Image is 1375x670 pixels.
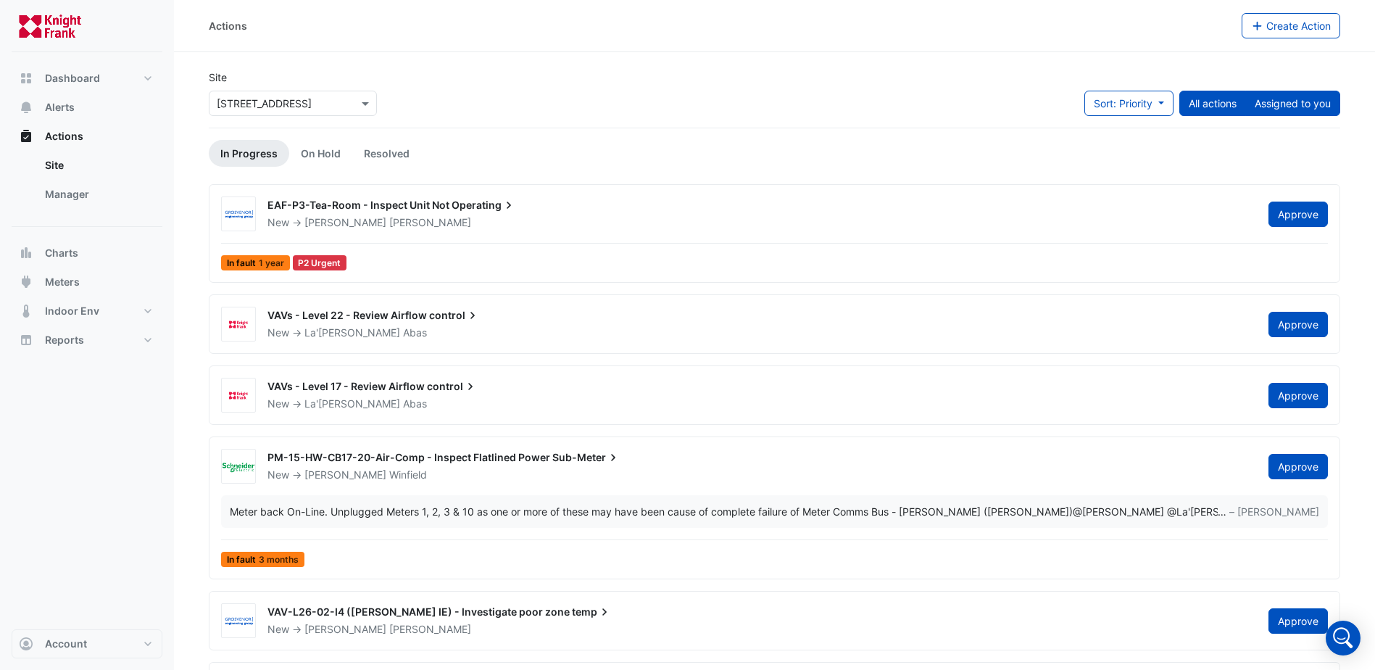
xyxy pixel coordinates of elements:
button: All actions [1179,91,1246,116]
span: Approve [1278,389,1318,402]
div: Meter back On-Line. Unplugged Meters 1, 2, 3 & 10 as one or more of these may have been cause of ... [230,504,1218,519]
div: Actions [12,151,162,215]
img: Knight Frank PAG [222,318,255,332]
button: Approve [1268,608,1328,634]
button: Approve [1268,312,1328,337]
span: EAF-P3-Tea-Room - Inspect Unit Not [267,199,449,211]
div: … [230,504,1319,519]
a: In Progress [209,140,289,167]
span: [PERSON_NAME] [304,216,386,228]
span: lakeisha.abas@au.knightfrank.com [Knight Frank PAG] [1167,505,1272,518]
span: – [PERSON_NAME] [1229,504,1319,519]
button: Dashboard [12,64,162,93]
span: Alerts [45,100,75,115]
span: 3 months [259,555,299,564]
span: VAVs - Level 17 - Review Airflow [267,380,425,392]
a: Resolved [352,140,421,167]
button: Assigned to you [1245,91,1340,116]
span: Reports [45,333,84,347]
span: Winfield [389,468,427,482]
a: On Hold [289,140,352,167]
span: In fault [221,552,304,567]
span: New [267,468,289,481]
a: Manager [33,180,162,209]
span: La'[PERSON_NAME] [304,326,400,339]
span: New [267,216,289,228]
app-icon: Actions [19,129,33,144]
span: PM-15-HW-CB17-20-Air-Comp - Inspect Flatlined Power [267,451,550,463]
span: control [429,308,480,323]
span: [PERSON_NAME] [389,622,471,637]
span: -> [292,468,302,481]
span: Sub-Meter [552,450,620,465]
button: Reports [12,326,162,355]
button: Charts [12,239,162,268]
span: michael.andrawes@se.com [Schneider Electric] [1073,505,1164,518]
img: Grosvenor Engineering [222,207,255,222]
span: VAVs - Level 22 - Review Airflow [267,309,427,321]
div: Actions [209,18,247,33]
button: Meters [12,268,162,297]
span: temp [572,605,612,619]
span: Actions [45,129,83,144]
span: Account [45,637,87,651]
div: P2 Urgent [293,255,347,270]
span: In fault [221,255,290,270]
span: Abas [403,326,427,340]
app-icon: Meters [19,275,33,289]
span: Create Action [1266,20,1331,32]
button: Approve [1268,383,1328,408]
span: [PERSON_NAME] [304,468,386,481]
button: Create Action [1242,13,1341,38]
div: Open Intercom Messenger [1326,621,1361,655]
span: Approve [1278,615,1318,627]
button: Approve [1268,202,1328,227]
span: New [267,623,289,635]
span: Sort: Priority [1094,97,1152,109]
span: Approve [1278,460,1318,473]
span: control [427,379,478,394]
button: Sort: Priority [1084,91,1173,116]
span: Approve [1278,208,1318,220]
span: Approve [1278,318,1318,331]
span: -> [292,216,302,228]
button: Alerts [12,93,162,122]
button: Indoor Env [12,297,162,326]
img: Schneider Electric [222,460,255,474]
span: -> [292,397,302,410]
app-icon: Reports [19,333,33,347]
app-icon: Alerts [19,100,33,115]
a: Site [33,151,162,180]
span: [PERSON_NAME] [304,623,386,635]
span: New [267,326,289,339]
label: Site [209,70,227,85]
img: Knight Frank PAG [222,389,255,403]
span: New [267,397,289,410]
span: [PERSON_NAME] [389,215,471,230]
span: Dashboard [45,71,100,86]
span: Meters [45,275,80,289]
span: VAV-L26-02-I4 ([PERSON_NAME] IE) - Investigate poor zone [267,605,570,618]
img: Grosvenor Engineering [222,614,255,629]
button: Actions [12,122,162,151]
button: Approve [1268,454,1328,479]
img: Company Logo [17,12,83,41]
span: Abas [403,397,427,411]
span: -> [292,623,302,635]
button: Account [12,629,162,658]
span: Charts [45,246,78,260]
app-icon: Indoor Env [19,304,33,318]
span: Indoor Env [45,304,99,318]
span: -> [292,326,302,339]
app-icon: Charts [19,246,33,260]
span: La'[PERSON_NAME] [304,397,400,410]
span: 1 year [259,259,284,268]
app-icon: Dashboard [19,71,33,86]
span: Operating [452,198,516,212]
